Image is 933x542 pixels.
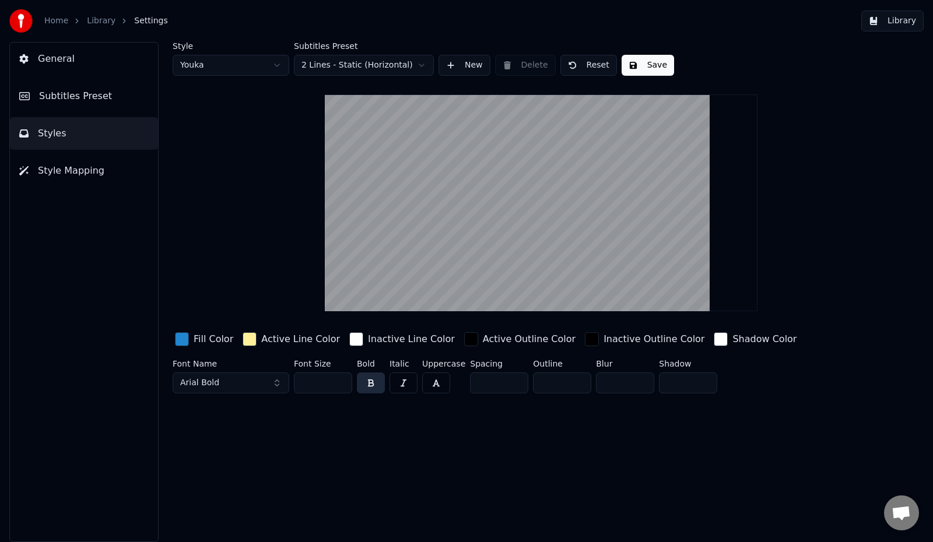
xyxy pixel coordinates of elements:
button: Reset [560,55,617,76]
a: Library [87,15,115,27]
label: Outline [533,360,591,368]
button: Subtitles Preset [10,80,158,112]
label: Blur [596,360,654,368]
label: Uppercase [422,360,465,368]
label: Subtitles Preset [294,42,434,50]
span: Arial Bold [180,377,219,389]
span: General [38,52,75,66]
button: Save [622,55,674,76]
label: Font Name [173,360,289,368]
button: Styles [10,117,158,150]
div: Shadow Color [732,332,797,346]
a: Home [44,15,68,27]
button: Shadow Color [711,330,799,349]
button: Active Line Color [240,330,342,349]
div: Active Line Color [261,332,340,346]
img: youka [9,9,33,33]
span: Styles [38,126,66,140]
span: Settings [134,15,167,27]
label: Style [173,42,289,50]
div: Inactive Outline Color [604,332,704,346]
div: Active Outline Color [483,332,576,346]
button: Active Outline Color [462,330,578,349]
div: Inactive Line Color [368,332,455,346]
span: Subtitles Preset [39,89,112,103]
button: Inactive Line Color [347,330,457,349]
span: Style Mapping [38,164,104,178]
div: Fill Color [194,332,233,346]
label: Font Size [294,360,352,368]
button: Library [861,10,924,31]
label: Spacing [470,360,528,368]
button: Fill Color [173,330,236,349]
label: Shadow [659,360,717,368]
button: General [10,43,158,75]
nav: breadcrumb [44,15,168,27]
label: Bold [357,360,385,368]
div: Open chat [884,495,919,530]
label: Italic [390,360,418,368]
button: Style Mapping [10,154,158,187]
button: New [439,55,490,76]
button: Inactive Outline Color [583,330,707,349]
